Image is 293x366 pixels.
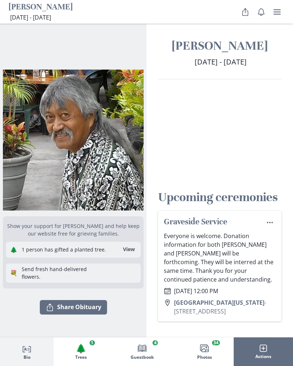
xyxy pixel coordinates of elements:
span: Photos [197,355,212,360]
button: View [119,244,139,255]
button: user menu [270,5,284,19]
button: Share Obituary [40,300,107,315]
span: Tree [76,343,86,354]
h3: Graveside Service [164,217,264,227]
button: Notifications [254,5,268,19]
a: [GEOGRAPHIC_DATA][US_STATE]-[STREET_ADDRESS] [174,299,266,315]
span: Actions [255,354,271,359]
p: [DATE] 12:00 PM [174,287,218,295]
span: Bio [24,355,30,360]
div: Show portrait image options [3,70,144,211]
button: Share Obituary [238,5,252,19]
strong: [GEOGRAPHIC_DATA][US_STATE] [174,299,264,307]
span: 4 [153,341,158,346]
button: Actions [234,338,293,366]
p: Show your support for [PERSON_NAME] and help keep our website free for grieving families. [6,222,141,237]
button: Ceremony options [264,217,276,228]
span: [DATE] - [DATE] [195,57,247,67]
button: Trees [54,338,109,366]
span: 34 [212,341,220,346]
h1: [PERSON_NAME] [9,2,73,13]
span: Trees [75,355,87,360]
span: Guestbook [131,355,154,360]
button: Guestbook [109,338,175,366]
h1: [PERSON_NAME] [158,38,281,54]
p: Everyone is welcome. Donation information for both [PERSON_NAME] and [PERSON_NAME] will be forthc... [164,232,276,284]
span: [DATE] - [DATE] [10,13,51,21]
button: Photos [175,338,234,366]
span: 1 [89,341,95,346]
img: Photo of Benjamin [3,70,144,211]
h2: Upcoming ceremonies [158,190,281,205]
